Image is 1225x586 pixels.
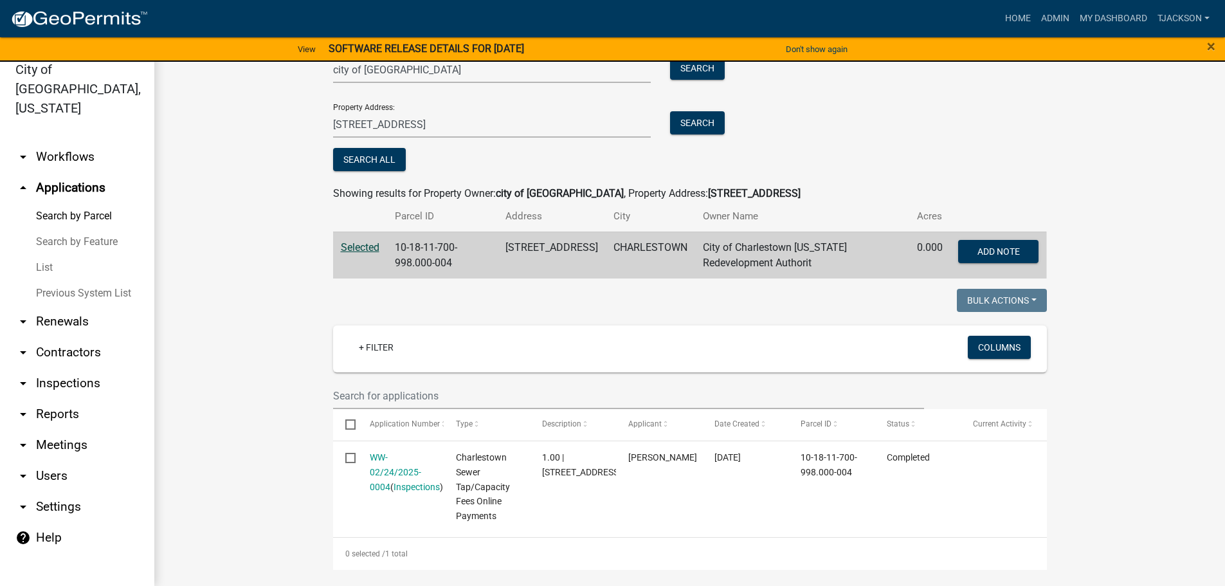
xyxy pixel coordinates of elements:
[616,409,702,440] datatable-header-cell: Applicant
[15,468,31,484] i: arrow_drop_down
[708,187,801,199] strong: [STREET_ADDRESS]
[456,452,510,521] span: Charlestown Sewer Tap/Capacity Fees Online Payments
[542,452,621,477] span: 1.00 | 304 MAIN CROSS STREET
[1207,37,1215,55] span: ×
[394,482,440,492] a: Inspections
[15,314,31,329] i: arrow_drop_down
[670,57,725,80] button: Search
[333,538,1047,570] div: 1 total
[498,232,606,279] td: [STREET_ADDRESS]
[628,452,697,462] span: Heather Schrimp
[1075,6,1152,31] a: My Dashboard
[15,345,31,360] i: arrow_drop_down
[606,232,695,279] td: CHARLESTOWN
[714,452,741,462] span: 02/24/2025
[968,336,1031,359] button: Columns
[695,201,910,232] th: Owner Name
[444,409,530,440] datatable-header-cell: Type
[1152,6,1215,31] a: TJackson
[801,419,831,428] span: Parcel ID
[670,111,725,134] button: Search
[15,180,31,196] i: arrow_drop_up
[1036,6,1075,31] a: Admin
[801,452,857,477] span: 10-18-11-700-998.000-004
[957,289,1047,312] button: Bulk Actions
[358,409,444,440] datatable-header-cell: Application Number
[887,452,930,462] span: Completed
[887,419,909,428] span: Status
[875,409,961,440] datatable-header-cell: Status
[333,383,925,409] input: Search for applications
[958,240,1039,263] button: Add Note
[15,376,31,391] i: arrow_drop_down
[15,407,31,422] i: arrow_drop_down
[496,187,624,199] strong: city of [GEOGRAPHIC_DATA]
[349,336,404,359] a: + Filter
[345,549,385,558] span: 0 selected /
[370,419,440,428] span: Application Number
[387,201,498,232] th: Parcel ID
[530,409,616,440] datatable-header-cell: Description
[15,149,31,165] i: arrow_drop_down
[370,450,431,494] div: ( )
[341,241,379,253] a: Selected
[333,409,358,440] datatable-header-cell: Select
[695,232,910,279] td: City of Charlestown [US_STATE] Redevelopment Authorit
[606,201,695,232] th: City
[909,201,950,232] th: Acres
[909,232,950,279] td: 0.000
[542,419,581,428] span: Description
[788,409,875,440] datatable-header-cell: Parcel ID
[333,148,406,171] button: Search All
[977,246,1020,256] span: Add Note
[1207,39,1215,54] button: Close
[15,499,31,515] i: arrow_drop_down
[329,42,524,55] strong: SOFTWARE RELEASE DETAILS FOR [DATE]
[628,419,662,428] span: Applicant
[702,409,788,440] datatable-header-cell: Date Created
[973,419,1026,428] span: Current Activity
[15,437,31,453] i: arrow_drop_down
[293,39,321,60] a: View
[370,452,421,492] a: WW-02/24/2025-0004
[498,201,606,232] th: Address
[1000,6,1036,31] a: Home
[15,530,31,545] i: help
[456,419,473,428] span: Type
[961,409,1047,440] datatable-header-cell: Current Activity
[714,419,759,428] span: Date Created
[781,39,853,60] button: Don't show again
[387,232,498,279] td: 10-18-11-700-998.000-004
[333,186,1047,201] div: Showing results for Property Owner: , Property Address:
